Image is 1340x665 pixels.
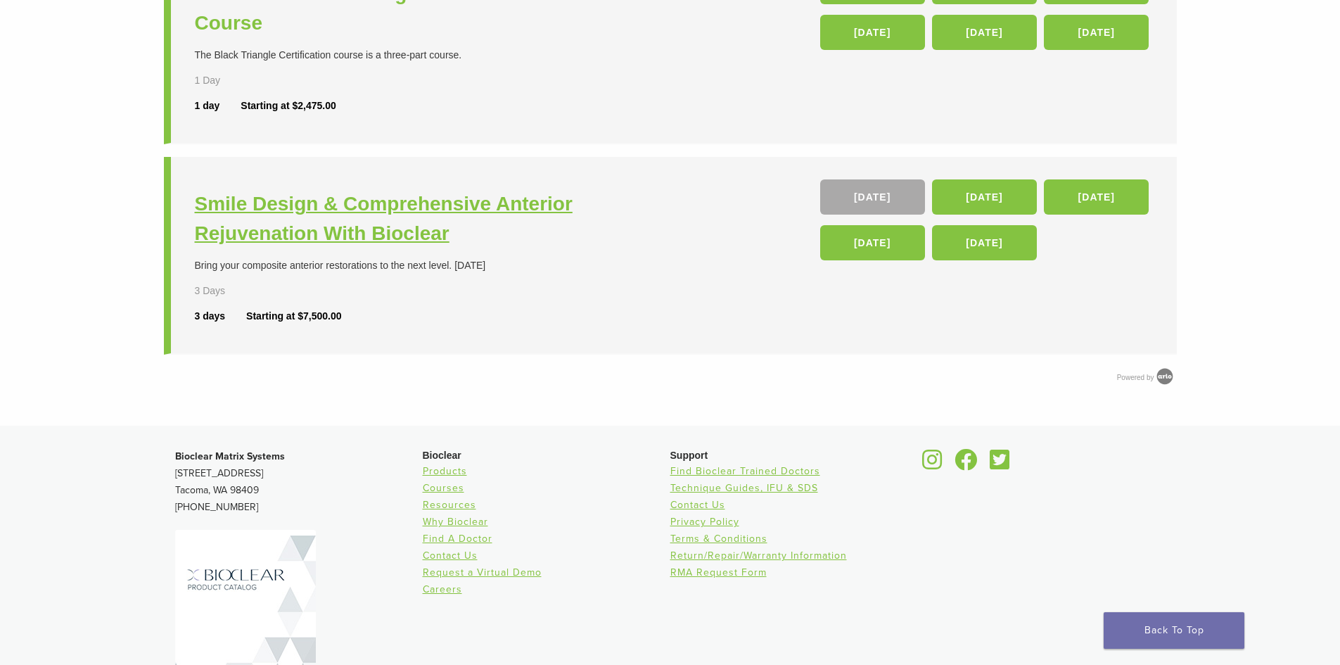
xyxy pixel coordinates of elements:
[195,189,674,248] a: Smile Design & Comprehensive Anterior Rejuvenation With Bioclear
[985,457,1015,471] a: Bioclear
[1117,374,1177,381] a: Powered by
[195,258,674,273] div: Bring your composite anterior restorations to the next level. [DATE]
[932,15,1037,50] a: [DATE]
[195,309,247,324] div: 3 days
[423,450,461,461] span: Bioclear
[195,284,267,298] div: 3 Days
[932,225,1037,260] a: [DATE]
[195,73,267,88] div: 1 Day
[670,465,820,477] a: Find Bioclear Trained Doctors
[670,550,847,562] a: Return/Repair/Warranty Information
[932,179,1037,215] a: [DATE]
[918,457,947,471] a: Bioclear
[670,566,767,578] a: RMA Request Form
[1044,15,1149,50] a: [DATE]
[820,179,1153,267] div: , , , ,
[423,465,467,477] a: Products
[175,448,423,516] p: [STREET_ADDRESS] Tacoma, WA 98409 [PHONE_NUMBER]
[1154,366,1175,387] img: Arlo training & Event Software
[820,15,925,50] a: [DATE]
[820,179,925,215] a: [DATE]
[670,450,708,461] span: Support
[241,99,336,113] div: Starting at $2,475.00
[423,583,462,595] a: Careers
[670,533,767,545] a: Terms & Conditions
[820,225,925,260] a: [DATE]
[1104,612,1244,649] a: Back To Top
[246,309,341,324] div: Starting at $7,500.00
[195,48,674,63] div: The Black Triangle Certification course is a three-part course.
[195,99,241,113] div: 1 day
[670,482,818,494] a: Technique Guides, IFU & SDS
[950,457,983,471] a: Bioclear
[175,450,285,462] strong: Bioclear Matrix Systems
[1044,179,1149,215] a: [DATE]
[670,516,739,528] a: Privacy Policy
[423,550,478,562] a: Contact Us
[670,499,725,511] a: Contact Us
[423,499,476,511] a: Resources
[423,566,542,578] a: Request a Virtual Demo
[423,533,492,545] a: Find A Doctor
[423,516,488,528] a: Why Bioclear
[423,482,464,494] a: Courses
